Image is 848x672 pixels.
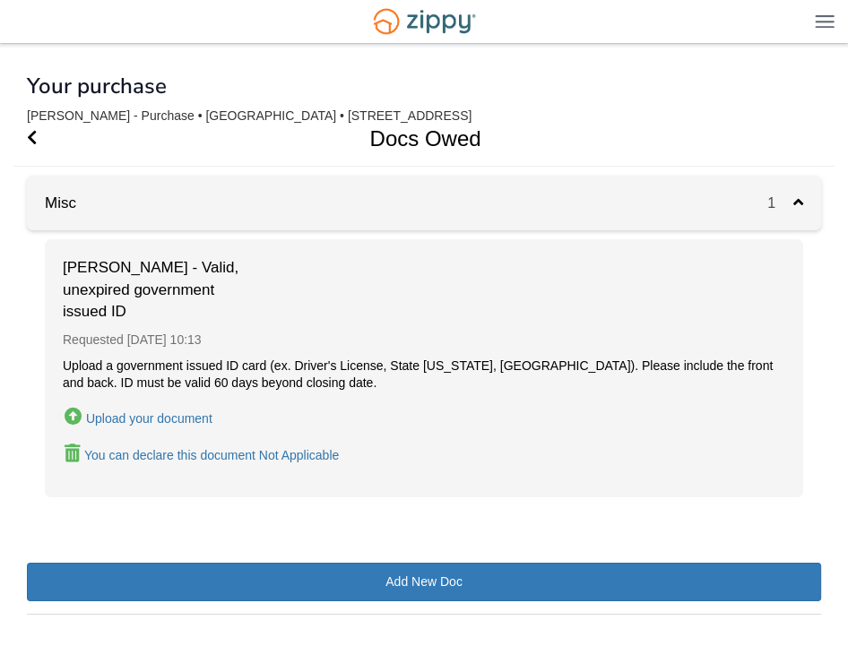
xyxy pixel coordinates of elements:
[63,257,242,323] span: [PERSON_NAME] - Valid, unexpired government issued ID
[84,448,339,462] div: You can declare this document Not Applicable
[63,443,341,467] button: Declare Shawn Eagan - Valid, unexpired government issued ID not applicable
[63,404,214,430] button: Upload Shawn Eagan - Valid, unexpired government issued ID
[86,411,212,426] div: Upload your document
[13,111,814,166] h1: Docs Owed
[27,194,76,211] a: Misc
[27,111,37,166] a: Go Back
[767,195,793,211] span: 1
[63,323,785,358] div: Requested [DATE] 10:13
[27,108,821,124] div: [PERSON_NAME] - Purchase • [GEOGRAPHIC_DATA] • [STREET_ADDRESS]
[27,74,167,98] h1: Your purchase
[815,14,835,28] img: Mobile Dropdown Menu
[63,358,785,392] div: Upload a government issued ID card (ex. Driver's License, State [US_STATE], [GEOGRAPHIC_DATA]). P...
[27,563,821,601] a: Add New Doc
